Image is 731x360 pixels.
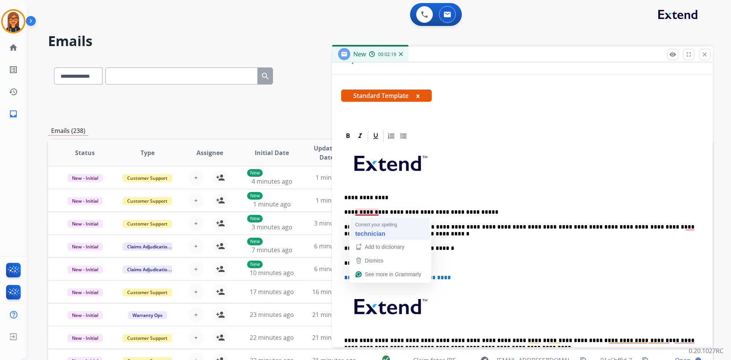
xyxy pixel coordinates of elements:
span: + [194,287,198,296]
mat-icon: person_add [216,333,225,342]
span: 00:02:19 [378,51,396,58]
span: + [194,173,198,182]
span: + [194,219,198,228]
mat-icon: history [9,87,18,96]
span: New - Initial [67,243,103,251]
span: 1 minute ago [316,173,353,182]
span: New - Initial [67,334,103,342]
span: 6 minutes ago [314,265,355,273]
mat-icon: person_add [216,173,225,182]
span: Customer Support [123,288,172,296]
span: Initial Date [255,148,289,157]
span: 10 minutes ago [250,269,294,277]
span: New - Initial [67,288,103,296]
div: Bold [342,130,354,142]
p: New [247,215,263,222]
mat-icon: person_add [216,219,225,228]
span: 6 minutes ago [314,242,355,250]
span: Warranty Ops [128,311,167,319]
span: 1 minute ago [316,196,353,205]
p: New [247,169,263,177]
div: Italic [354,130,366,142]
mat-icon: search [261,72,270,81]
p: 0.20.1027RC [689,346,723,355]
img: avatar [3,11,24,32]
span: 3 minutes ago [252,223,292,231]
button: + [188,330,204,345]
span: + [194,310,198,319]
span: Customer Support [123,220,172,228]
span: 4 minutes ago [252,177,292,186]
mat-icon: person_add [216,242,225,251]
p: New [247,192,263,200]
button: x [416,91,420,100]
span: 17 minutes ago [250,288,294,296]
span: New - Initial [67,174,103,182]
span: New - Initial [67,266,103,274]
mat-icon: fullscreen [685,51,692,58]
span: Status [75,148,95,157]
span: 7 minutes ago [252,246,292,254]
mat-icon: remove_red_eye [669,51,676,58]
span: 21 minutes ago [312,310,356,319]
span: Customer Support [123,334,172,342]
button: + [188,238,204,254]
span: Standard Template [341,90,432,102]
span: New - Initial [67,311,103,319]
mat-icon: person_add [216,196,225,205]
mat-icon: inbox [9,109,18,118]
span: + [194,264,198,274]
span: New - Initial [67,197,103,205]
mat-icon: person_add [216,310,225,319]
span: 21 minutes ago [312,333,356,342]
button: + [188,170,204,185]
button: + [188,307,204,322]
h2: Emails [48,34,713,49]
button: + [188,193,204,208]
span: 1 minute ago [253,200,291,208]
div: Underline [370,130,381,142]
mat-icon: person_add [216,287,225,296]
div: Ordered List [386,130,397,142]
span: New [353,50,366,58]
span: 23 minutes ago [250,310,294,319]
mat-icon: list_alt [9,65,18,74]
span: + [194,242,198,251]
p: New [247,261,263,268]
p: New [247,238,263,245]
span: Updated Date [310,144,344,162]
mat-icon: person_add [216,264,225,274]
span: Customer Support [123,197,172,205]
span: 22 minutes ago [250,333,294,342]
div: Bullet List [398,130,409,142]
span: + [194,196,198,205]
span: Assignee [196,148,223,157]
button: + [188,261,204,277]
p: Emails (238) [48,126,88,136]
button: + [188,216,204,231]
span: Claims Adjudication [123,266,175,274]
span: Claims Adjudication [123,243,175,251]
span: Type [140,148,155,157]
span: New - Initial [67,220,103,228]
mat-icon: close [701,51,708,58]
span: Customer Support [123,174,172,182]
mat-icon: home [9,43,18,52]
button: + [188,284,204,299]
span: 16 minutes ago [312,288,356,296]
span: + [194,333,198,342]
span: 3 minutes ago [314,219,355,227]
